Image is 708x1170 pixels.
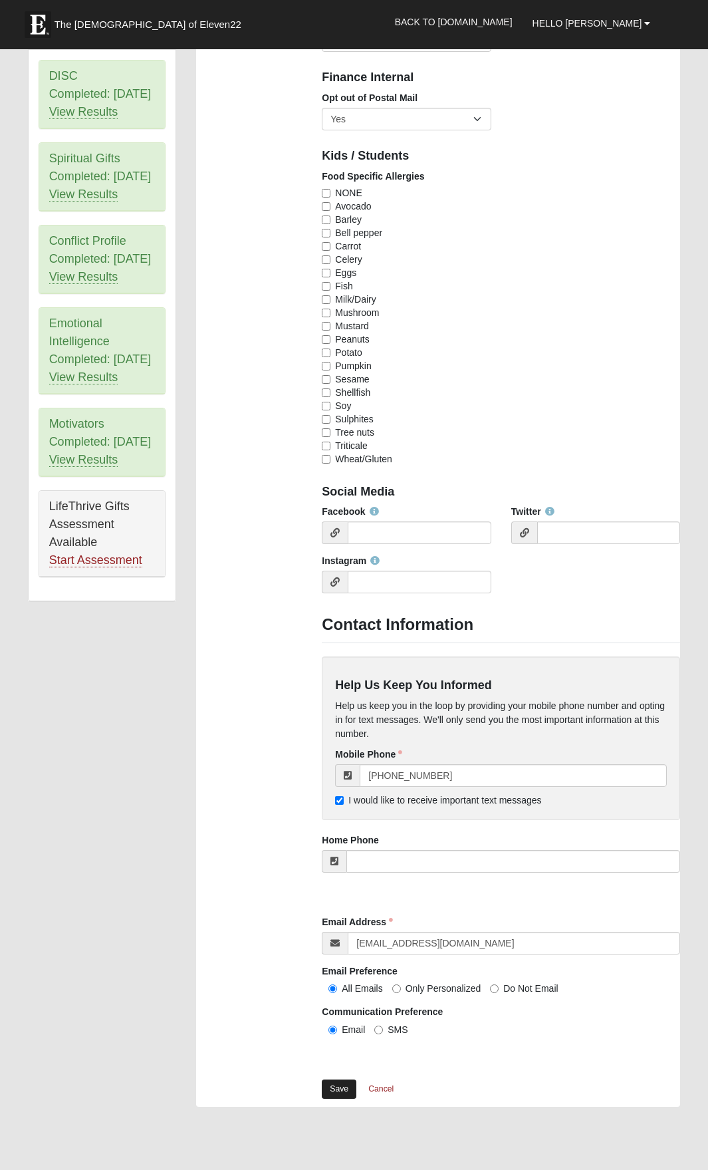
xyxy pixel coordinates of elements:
input: Email [328,1026,337,1034]
label: Instagram [322,554,380,567]
input: Bell pepper [322,229,330,237]
input: Peanuts [322,335,330,344]
a: View Results [49,105,118,119]
h4: Help Us Keep You Informed [335,678,667,693]
a: Hello [PERSON_NAME] [523,7,661,40]
label: Email Preference [322,964,398,978]
span: I would like to receive important text messages [348,795,541,805]
label: Mobile Phone [335,748,402,761]
span: Hello [PERSON_NAME] [532,18,642,29]
span: Celery [335,253,362,266]
input: Barley [322,216,330,224]
a: View Results [49,453,118,467]
input: I would like to receive important text messages [335,796,344,805]
span: Email [342,1024,365,1035]
span: Only Personalized [406,983,481,994]
div: Emotional Intelligence Completed: [DATE] [39,308,165,394]
div: DISC Completed: [DATE] [39,61,165,128]
input: Carrot [322,242,330,251]
input: Mushroom [322,309,330,317]
h3: Contact Information [322,615,680,635]
a: The [DEMOGRAPHIC_DATA] of Eleven22 [18,5,284,38]
div: Motivators Completed: [DATE] [39,408,165,476]
input: Triticale [322,442,330,450]
a: Save [322,1080,356,1099]
span: Mushroom [335,306,379,319]
label: Opt out of Postal Mail [322,91,417,104]
label: Home Phone [322,833,379,847]
input: Do Not Email [490,984,499,993]
label: Email Address [322,915,393,929]
span: Do Not Email [503,983,558,994]
span: Sulphites [335,412,374,426]
input: Tree nuts [322,428,330,437]
a: Cancel [360,1079,402,1099]
h4: Kids / Students [322,149,680,164]
span: All Emails [342,983,382,994]
a: View Results [49,188,118,202]
input: Only Personalized [392,984,401,993]
input: NONE [322,189,330,198]
span: Bell pepper [335,226,382,239]
label: Food Specific Allergies [322,170,424,183]
span: Eggs [335,266,356,279]
span: Pumpkin [335,359,371,372]
span: Barley [335,213,362,226]
span: Sesame [335,372,369,386]
a: Start Assessment [49,553,142,567]
a: View Results [49,270,118,284]
span: Potato [335,346,362,359]
span: The [DEMOGRAPHIC_DATA] of Eleven22 [55,18,241,31]
input: Celery [322,255,330,264]
input: SMS [374,1026,383,1034]
h4: Social Media [322,485,680,500]
input: All Emails [328,984,337,993]
label: Facebook [322,505,378,518]
span: Peanuts [335,333,369,346]
input: Soy [322,402,330,410]
div: Spiritual Gifts Completed: [DATE] [39,143,165,211]
span: Wheat/Gluten [335,452,392,466]
input: Mustard [322,322,330,331]
input: Pumpkin [322,362,330,370]
input: Wheat/Gluten [322,455,330,464]
input: Potato [322,349,330,357]
span: Milk/Dairy [335,293,376,306]
span: SMS [388,1024,408,1035]
span: Mustard [335,319,369,333]
input: Sulphites [322,415,330,424]
div: LifeThrive Gifts Assessment Available [39,491,165,577]
h4: Finance Internal [322,71,680,85]
span: Soy [335,399,351,412]
span: Fish [335,279,352,293]
span: Triticale [335,439,368,452]
a: Back to [DOMAIN_NAME] [385,5,523,39]
label: Communication Preference [322,1005,443,1018]
a: View Results [49,370,118,384]
input: Shellfish [322,388,330,397]
input: Avocado [322,202,330,211]
input: Fish [322,282,330,291]
span: Carrot [335,239,361,253]
img: Eleven22 logo [25,11,51,38]
label: Twitter [511,505,554,518]
span: Avocado [335,200,371,213]
span: Tree nuts [335,426,374,439]
span: Shellfish [335,386,370,399]
span: NONE [335,186,362,200]
div: Conflict Profile Completed: [DATE] [39,225,165,293]
p: Help us keep you in the loop by providing your mobile phone number and opting in for text message... [335,699,667,741]
input: Eggs [322,269,330,277]
input: Milk/Dairy [322,295,330,304]
input: Sesame [322,375,330,384]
